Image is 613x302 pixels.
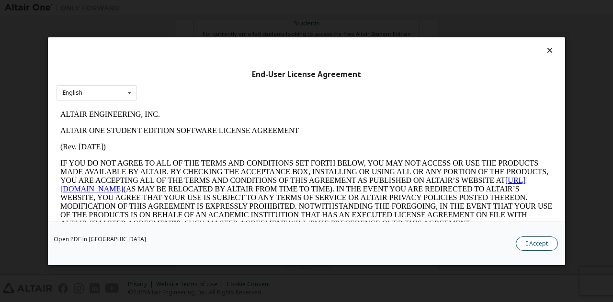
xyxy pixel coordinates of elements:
p: IF YOU DO NOT AGREE TO ALL OF THE TERMS AND CONDITIONS SET FORTH BELOW, YOU MAY NOT ACCESS OR USE... [4,53,496,122]
p: ALTAIR ENGINEERING, INC. [4,4,496,12]
div: End-User License Agreement [57,69,556,79]
a: Open PDF in [GEOGRAPHIC_DATA] [54,236,146,242]
div: English [63,90,82,96]
p: (Rev. [DATE]) [4,36,496,45]
p: This Altair One Student Edition Software License Agreement (“Agreement”) is between Altair Engine... [4,129,496,164]
a: [URL][DOMAIN_NAME] [4,70,469,87]
button: I Accept [516,236,558,250]
p: ALTAIR ONE STUDENT EDITION SOFTWARE LICENSE AGREEMENT [4,20,496,29]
